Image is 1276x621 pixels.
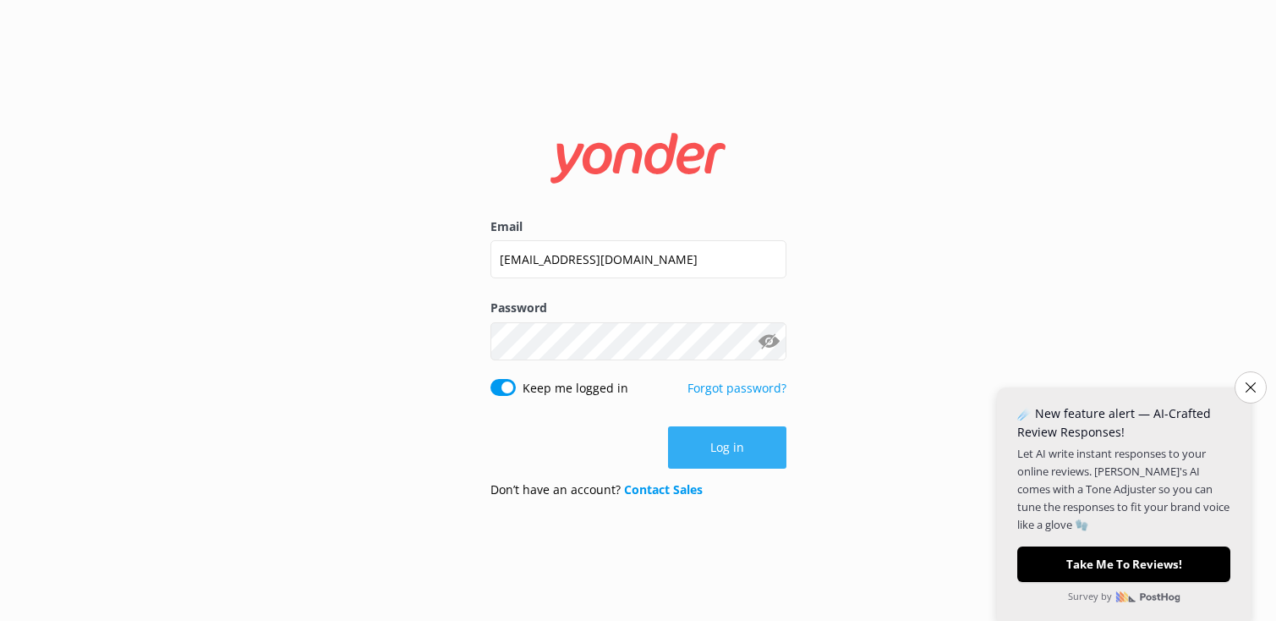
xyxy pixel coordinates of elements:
button: Show password [753,324,786,358]
p: Don’t have an account? [490,481,703,499]
label: Email [490,217,786,236]
label: Password [490,299,786,317]
a: Forgot password? [687,380,786,396]
a: Contact Sales [624,481,703,497]
label: Keep me logged in [523,379,628,398]
button: Log in [668,426,786,469]
input: user@emailaddress.com [490,240,786,278]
